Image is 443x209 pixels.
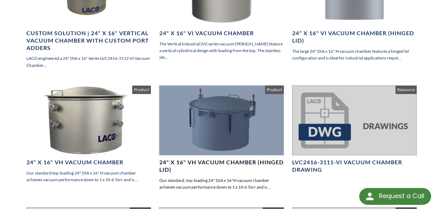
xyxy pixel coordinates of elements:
p: LACO engineered a 24" DIA x 16" Series LVC2416-3112-VI Vacuum Chamber... [26,55,151,68]
span: Product [132,85,151,94]
p: The large 24" DIA x 16" H vacuum chamber features a hinged lid configuration and is ideal for ind... [292,48,417,61]
h4: 24" X 16" VH Vacuum Chamber [26,159,151,166]
h4: 24" X 16" VI Vacuum Chamber [159,30,284,37]
span: Resource [395,85,417,94]
span: Product [265,85,284,94]
div: Request a Call [379,188,424,204]
a: 24" X 16" VH Vacuum Chamber Our standard top-loading 24" DIA x 16" H vacuum chamber achieves vacu... [26,85,151,183]
a: 24" X 16" VH Vacuum Chamber (Hinged Lid) Our standard, top-loading 24" DIA x 16"H vacuum chamber ... [159,85,284,190]
img: round button [364,191,375,202]
h4: LVC2416-3111-VI Vacuum Chamber Drawing [292,159,417,173]
h4: 24" X 16" VH Vacuum Chamber (Hinged Lid) [159,159,284,173]
div: Request a Call [359,188,431,205]
h4: Custom Solution | 24" X 16" Vertical Vacuum Chamber with Custom Port Adders [26,30,151,51]
p: Our standard top-loading 24" DIA x 16" H vacuum chamber achieves vacuum performance down to 1 x 1... [26,170,151,183]
a: LVC2416-3111-VI Vacuum Chamber Drawing Resource [292,85,417,173]
h4: 24" X 16" VI Vacuum Chamber (Hinged Lid) [292,30,417,44]
p: The Vertical Industrial (VI) series vacuum [PERSON_NAME] feature a vertical cylindrical design wi... [159,40,284,61]
p: Our standard, top-loading 24" DIA x 16"H vacuum chamber achieves vacuum performance down to 1 x 1... [159,177,284,190]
